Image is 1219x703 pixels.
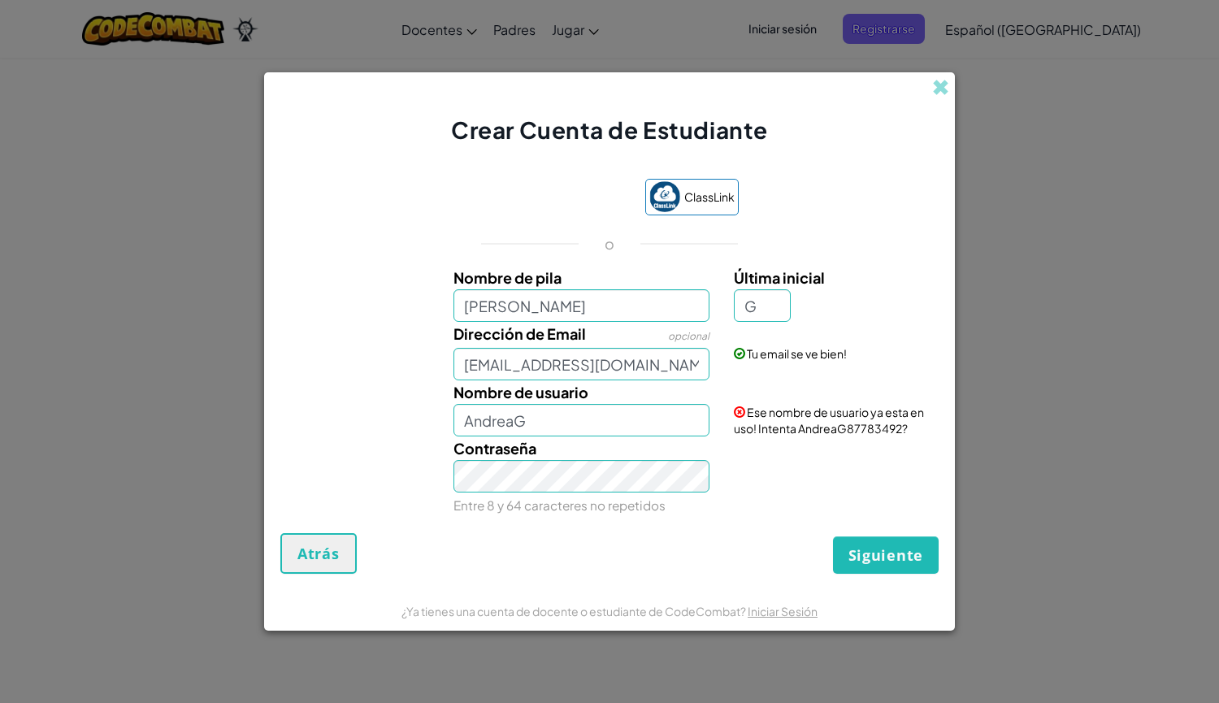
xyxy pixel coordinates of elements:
span: Atrás [297,544,340,563]
small: Entre 8 y 64 caracteres no repetidos [453,497,666,513]
a: Iniciar Sesión [748,604,818,618]
button: Siguiente [833,536,939,574]
span: Contraseña [453,439,536,458]
span: Ese nombre de usuario ya esta en uso! Intenta AndreaG87783492? [734,405,924,436]
span: Dirección de Email [453,324,586,343]
iframe: Sign in with Google Button [472,180,637,216]
span: Tu email se ve bien! [747,346,847,361]
span: ClassLink [684,185,735,209]
span: Nombre de usuario [453,383,588,401]
span: Crear Cuenta de Estudiante [451,115,768,144]
span: Última inicial [734,268,825,287]
p: o [605,234,614,254]
span: ¿Ya tienes una cuenta de docente o estudiante de CodeCombat? [401,604,748,618]
button: Atrás [280,533,357,574]
img: classlink-logo-small.png [649,181,680,212]
span: Siguiente [848,545,923,565]
span: opcional [668,330,709,342]
span: Nombre de pila [453,268,562,287]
